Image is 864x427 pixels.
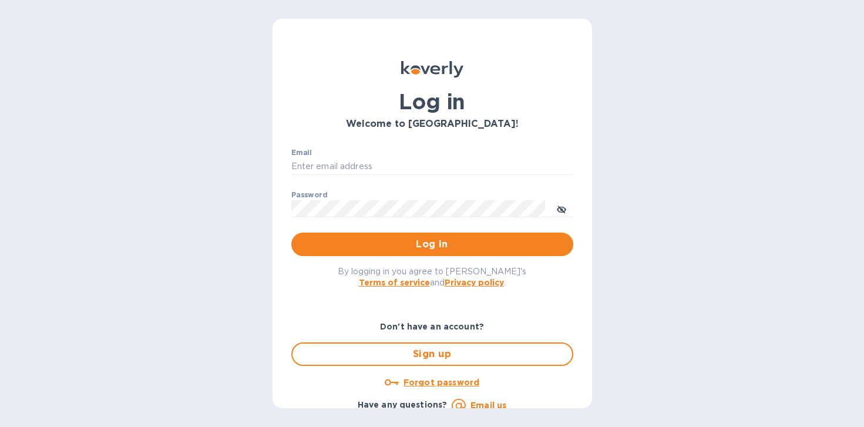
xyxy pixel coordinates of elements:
[291,191,327,199] label: Password
[291,119,573,130] h3: Welcome to [GEOGRAPHIC_DATA]!
[404,378,479,387] u: Forgot password
[291,342,573,366] button: Sign up
[301,237,564,251] span: Log in
[338,267,526,287] span: By logging in you agree to [PERSON_NAME]'s and .
[445,278,504,287] a: Privacy policy
[291,158,573,176] input: Enter email address
[291,149,312,156] label: Email
[380,322,484,331] b: Don't have an account?
[302,347,563,361] span: Sign up
[401,61,463,78] img: Koverly
[358,400,448,409] b: Have any questions?
[550,197,573,220] button: toggle password visibility
[291,89,573,114] h1: Log in
[291,233,573,256] button: Log in
[359,278,430,287] a: Terms of service
[470,401,506,410] a: Email us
